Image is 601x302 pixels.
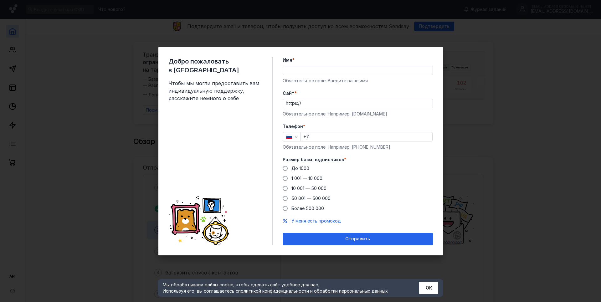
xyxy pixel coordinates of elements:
[283,123,303,130] span: Телефон
[291,186,326,191] span: 10 001 — 50 000
[291,176,322,181] span: 1 001 — 10 000
[283,78,433,84] div: Обязательное поле. Введите ваше имя
[419,282,438,294] button: ОК
[238,288,388,294] a: политикой конфиденциальности и обработки персональных данных
[283,233,433,245] button: Отправить
[291,206,324,211] span: Более 500 000
[163,282,404,294] div: Мы обрабатываем файлы cookie, чтобы сделать сайт удобнее для вас. Используя его, вы соглашаетесь c
[291,218,341,223] span: У меня есть промокод
[283,57,292,63] span: Имя
[283,156,344,163] span: Размер базы подписчиков
[283,90,295,96] span: Cайт
[168,79,262,102] span: Чтобы мы могли предоставить вам индивидуальную поддержку, расскажите немного о себе
[291,218,341,224] button: У меня есть промокод
[291,196,331,201] span: 50 001 — 500 000
[283,111,433,117] div: Обязательное поле. Например: [DOMAIN_NAME]
[283,144,433,150] div: Обязательное поле. Например: [PHONE_NUMBER]
[345,236,370,242] span: Отправить
[168,57,262,74] span: Добро пожаловать в [GEOGRAPHIC_DATA]
[291,166,309,171] span: До 1000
